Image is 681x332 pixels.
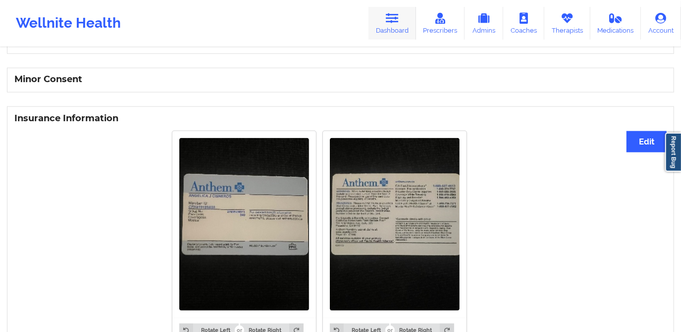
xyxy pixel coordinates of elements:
a: Admins [465,7,503,40]
h3: Minor Consent [14,74,667,85]
button: Edit [627,131,667,152]
img: Angelica Martinez [179,138,309,311]
a: Prescribers [416,7,465,40]
a: Medications [590,7,641,40]
a: Report Bug [665,133,681,172]
img: Angelica Martinez [330,138,460,311]
h3: Insurance Information [14,113,667,124]
a: Dashboard [368,7,416,40]
a: Account [641,7,681,40]
a: Therapists [544,7,590,40]
a: Coaches [503,7,544,40]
